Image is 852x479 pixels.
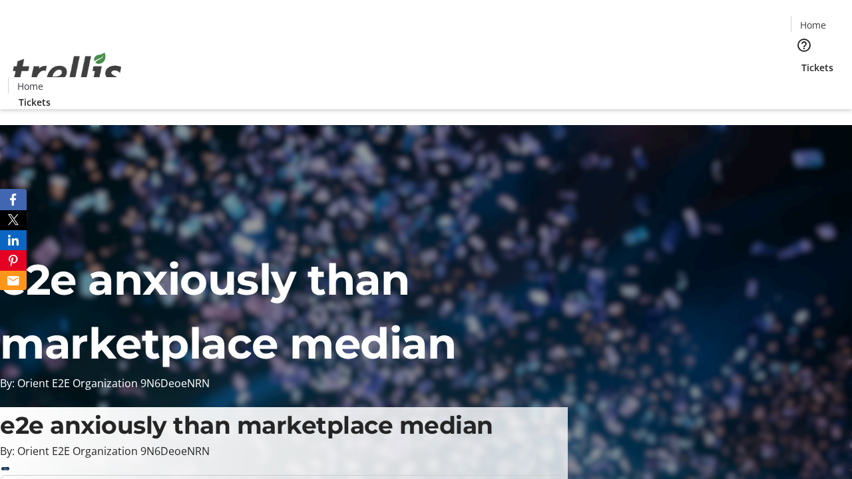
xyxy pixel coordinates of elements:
a: Home [791,18,834,32]
span: Tickets [19,95,51,109]
span: Tickets [801,61,833,75]
a: Tickets [8,95,61,109]
a: Home [9,79,51,93]
span: Home [17,79,43,93]
span: Home [800,18,826,32]
button: Help [791,32,817,59]
a: Tickets [791,61,844,75]
img: Orient E2E Organization 9N6DeoeNRN's Logo [8,38,126,104]
button: Cart [791,75,817,101]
